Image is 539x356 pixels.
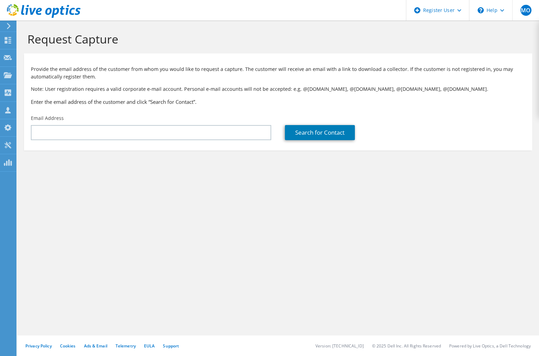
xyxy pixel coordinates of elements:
svg: \n [478,7,484,13]
a: Support [163,343,179,349]
a: Ads & Email [84,343,107,349]
li: Powered by Live Optics, a Dell Technology [449,343,531,349]
li: © 2025 Dell Inc. All Rights Reserved [372,343,441,349]
h3: Enter the email address of the customer and click “Search for Contact”. [31,98,525,106]
a: Search for Contact [285,125,355,140]
a: Cookies [60,343,76,349]
a: Telemetry [116,343,136,349]
label: Email Address [31,115,64,122]
a: Privacy Policy [25,343,52,349]
span: MO [520,5,531,16]
li: Version: [TECHNICAL_ID] [315,343,364,349]
p: Provide the email address of the customer from whom you would like to request a capture. The cust... [31,65,525,81]
h1: Request Capture [27,32,525,46]
a: EULA [144,343,155,349]
p: Note: User registration requires a valid corporate e-mail account. Personal e-mail accounts will ... [31,85,525,93]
